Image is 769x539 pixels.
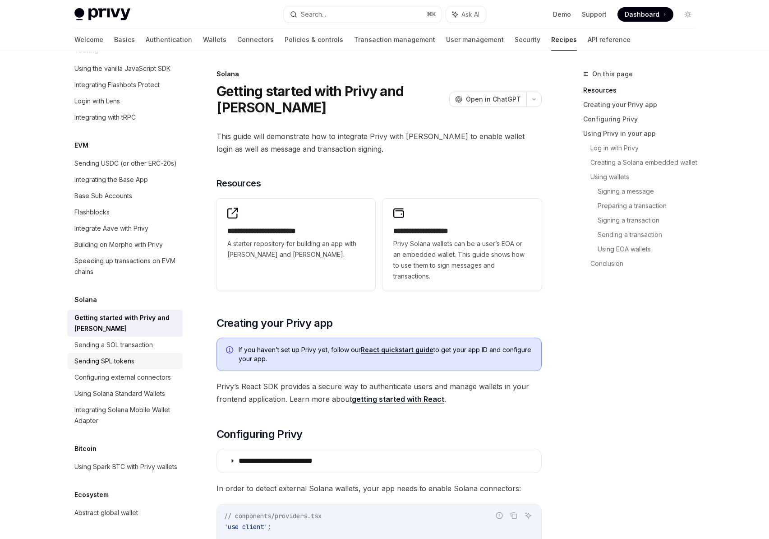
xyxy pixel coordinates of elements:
a: Support [582,10,607,19]
a: Dashboard [617,7,673,22]
span: A starter repository for building an app with [PERSON_NAME] and [PERSON_NAME]. [227,238,364,260]
div: Using Spark BTC with Privy wallets [74,461,177,472]
a: Configuring Privy [583,112,702,126]
span: // components/providers.tsx [224,512,322,520]
div: Base Sub Accounts [74,191,132,201]
span: Dashboard [625,10,659,19]
a: Integrating with tRPC [67,109,183,125]
a: getting started with React [352,395,444,404]
a: Flashblocks [67,204,183,220]
a: Using EOA wallets [598,242,702,256]
div: Using Solana Standard Wallets [74,388,165,399]
a: Security [515,29,540,51]
a: Authentication [146,29,192,51]
h5: EVM [74,140,88,151]
a: React quickstart guide [361,346,433,354]
div: Getting started with Privy and [PERSON_NAME] [74,312,177,334]
a: **** **** **** *****Privy Solana wallets can be a user’s EOA or an embedded wallet. This guide sh... [382,199,541,291]
span: Privy’s React SDK provides a secure way to authenticate users and manage wallets in your frontend... [216,380,542,405]
a: Base Sub Accounts [67,188,183,204]
a: Integrating the Base App [67,172,183,188]
a: Welcome [74,29,103,51]
span: ⌘ K [427,11,436,18]
span: Open in ChatGPT [466,95,521,104]
a: Sending USDC (or other ERC-20s) [67,155,183,172]
a: Sending a transaction [598,228,702,242]
div: Integrating with tRPC [74,112,136,123]
h5: Bitcoin [74,443,97,454]
a: API reference [588,29,631,51]
a: Using the vanilla JavaScript SDK [67,60,183,77]
button: Toggle dark mode [681,7,695,22]
a: Policies & controls [285,29,343,51]
h5: Ecosystem [74,489,109,500]
a: Transaction management [354,29,435,51]
div: Sending USDC (or other ERC-20s) [74,158,177,169]
div: Search... [301,9,326,20]
a: Basics [114,29,135,51]
div: Integrating Solana Mobile Wallet Adapter [74,404,177,426]
span: Ask AI [461,10,479,19]
button: Ask AI [446,6,486,23]
a: Signing a message [598,184,702,199]
span: On this page [592,69,633,79]
a: Integrate Aave with Privy [67,220,183,237]
h5: Solana [74,294,97,305]
div: Building on Morpho with Privy [74,239,163,250]
a: Using Spark BTC with Privy wallets [67,459,183,475]
svg: Info [226,346,235,355]
span: 'use client' [224,523,267,531]
span: Resources [216,177,261,190]
a: Login with Lens [67,93,183,109]
a: Log in with Privy [590,141,702,155]
button: Report incorrect code [493,510,505,521]
div: Sending SPL tokens [74,356,134,367]
a: Sending SPL tokens [67,353,183,369]
a: Speeding up transactions on EVM chains [67,253,183,280]
a: Signing a transaction [598,213,702,228]
span: ; [267,523,271,531]
div: Integrate Aave with Privy [74,223,148,234]
span: This guide will demonstrate how to integrate Privy with [PERSON_NAME] to enable wallet login as w... [216,130,542,155]
span: Privy Solana wallets can be a user’s EOA or an embedded wallet. This guide shows how to use them ... [393,238,530,282]
span: If you haven’t set up Privy yet, follow our to get your app ID and configure your app. [239,345,532,363]
a: Preparing a transaction [598,199,702,213]
span: Creating your Privy app [216,316,333,330]
a: Abstract global wallet [67,505,183,521]
img: light logo [74,8,130,21]
span: Configuring Privy [216,427,303,441]
div: Solana [216,70,542,79]
a: Sending a SOL transaction [67,337,183,353]
div: Using the vanilla JavaScript SDK [74,63,170,74]
a: Configuring external connectors [67,369,183,386]
button: Open in ChatGPT [449,92,526,107]
a: Demo [553,10,571,19]
button: Ask AI [522,510,534,521]
button: Search...⌘K [284,6,442,23]
a: Conclusion [590,256,702,271]
a: Connectors [237,29,274,51]
div: Abstract global wallet [74,507,138,518]
div: Login with Lens [74,96,120,107]
div: Integrating the Base App [74,174,148,185]
a: Integrating Flashbots Protect [67,77,183,93]
a: Recipes [551,29,577,51]
a: Using wallets [590,170,702,184]
div: Speeding up transactions on EVM chains [74,256,177,277]
a: Using Solana Standard Wallets [67,386,183,402]
a: Creating your Privy app [583,98,702,112]
a: Getting started with Privy and [PERSON_NAME] [67,310,183,337]
a: Resources [583,83,702,98]
div: Integrating Flashbots Protect [74,79,160,90]
a: Building on Morpho with Privy [67,237,183,253]
div: Flashblocks [74,207,110,218]
span: In order to detect external Solana wallets, your app needs to enable Solana connectors: [216,482,542,495]
a: Using Privy in your app [583,126,702,141]
div: Configuring external connectors [74,372,171,383]
a: Integrating Solana Mobile Wallet Adapter [67,402,183,429]
a: User management [446,29,504,51]
div: Sending a SOL transaction [74,339,153,350]
a: Creating a Solana embedded wallet [590,155,702,170]
button: Copy the contents from the code block [508,510,520,521]
h1: Getting started with Privy and [PERSON_NAME] [216,83,446,116]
